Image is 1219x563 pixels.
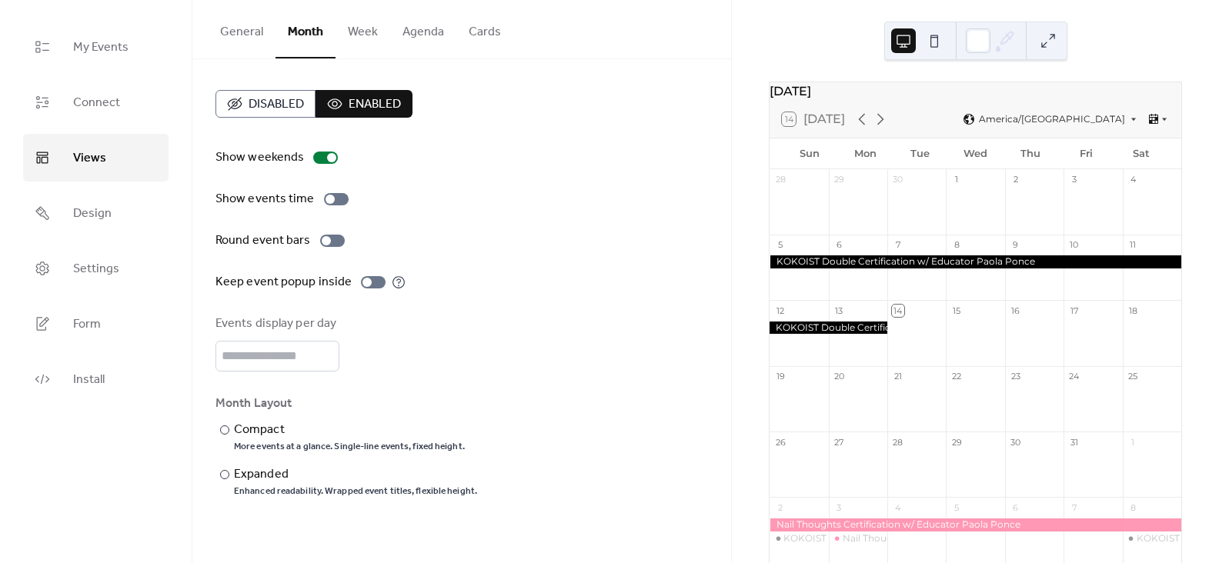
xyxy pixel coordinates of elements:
[774,305,786,316] div: 12
[892,501,903,513] div: 4
[774,174,786,185] div: 28
[23,355,169,403] a: Install
[1068,436,1080,448] div: 31
[833,305,845,316] div: 13
[833,174,845,185] div: 29
[1068,371,1080,382] div: 24
[23,23,169,71] a: My Events
[893,138,948,169] div: Tue
[892,174,903,185] div: 30
[770,255,1181,268] div: KOKOIST Double Certification w/ Educator Paola Ponce
[23,300,169,348] a: Form
[833,436,845,448] div: 27
[234,465,474,484] div: Expanded
[1010,239,1021,251] div: 9
[73,146,106,171] span: Views
[1068,239,1080,251] div: 10
[770,532,828,545] div: KOKOIST Double Certification w/ Educator Lila Robles
[215,395,705,413] div: Month Layout
[1010,371,1021,382] div: 23
[892,239,903,251] div: 7
[774,371,786,382] div: 19
[249,95,304,114] span: Disabled
[950,174,962,185] div: 1
[829,532,887,545] div: Nail Thoughts Certification + ERICA'S ATA E-FILING w/ Educator Lila Robles
[215,315,336,333] div: Events display per day
[234,441,465,453] div: More events at a glance. Single-line events, fixed height.
[950,305,962,316] div: 15
[833,371,845,382] div: 20
[215,232,311,250] div: Round event bars
[979,115,1125,124] span: America/[GEOGRAPHIC_DATA]
[950,239,962,251] div: 8
[23,189,169,237] a: Design
[774,239,786,251] div: 5
[1127,371,1139,382] div: 25
[23,134,169,182] a: Views
[782,138,837,169] div: Sun
[1114,138,1169,169] div: Sat
[1004,138,1059,169] div: Thu
[774,501,786,513] div: 2
[1010,305,1021,316] div: 16
[1068,305,1080,316] div: 17
[948,138,1004,169] div: Wed
[1010,501,1021,513] div: 6
[770,518,1181,531] div: Nail Thoughts Certification w/ Educator Paola Ponce
[1068,501,1080,513] div: 7
[23,245,169,292] a: Settings
[234,421,462,439] div: Compact
[73,257,119,281] span: Settings
[1068,174,1080,185] div: 3
[234,485,477,498] div: Enhanced readability. Wrapped event titles, flexible height.
[770,82,1181,101] div: [DATE]
[833,239,845,251] div: 6
[316,90,412,118] button: Enabled
[950,436,962,448] div: 29
[774,436,786,448] div: 26
[215,273,352,291] div: Keep event popup inside
[1127,501,1139,513] div: 8
[1058,138,1114,169] div: Fri
[215,190,315,208] div: Show events time
[73,368,105,392] span: Install
[770,321,887,335] div: KOKOIST Double Certification w/ Educator Paola Ponce
[1010,174,1021,185] div: 2
[837,138,893,169] div: Mon
[215,90,316,118] button: Disabled
[73,312,101,337] span: Form
[892,305,903,316] div: 14
[1010,436,1021,448] div: 30
[892,371,903,382] div: 21
[1127,436,1139,448] div: 1
[950,501,962,513] div: 5
[1123,532,1181,545] div: KOKOIST Double Certification w/ Educator Lila Robles
[1127,174,1139,185] div: 4
[950,371,962,382] div: 22
[23,78,169,126] a: Connect
[73,202,112,226] span: Design
[349,95,401,114] span: Enabled
[892,436,903,448] div: 28
[1127,239,1139,251] div: 11
[783,532,1064,545] div: KOKOIST Double Certification w/ Educator [PERSON_NAME]
[215,148,304,167] div: Show weekends
[73,91,120,115] span: Connect
[73,35,129,60] span: My Events
[1127,305,1139,316] div: 18
[833,501,845,513] div: 3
